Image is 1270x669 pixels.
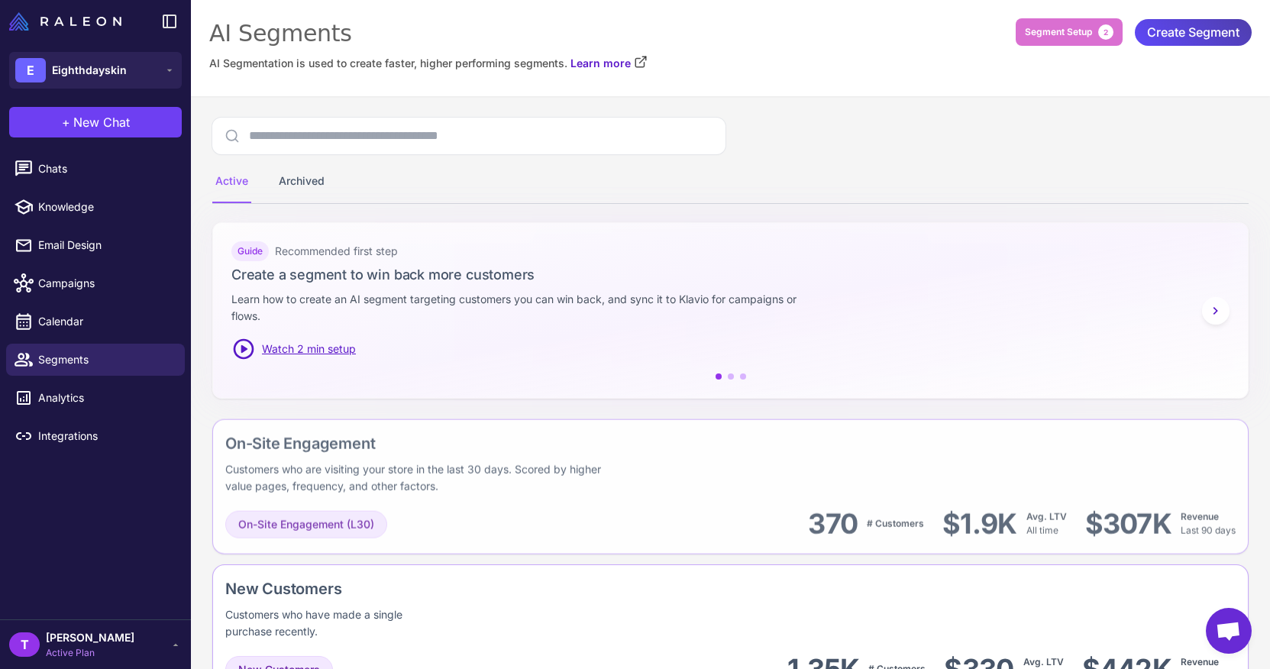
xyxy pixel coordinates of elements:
[1206,608,1252,654] a: Open chat
[225,577,498,600] div: New Customers
[38,199,173,215] span: Knowledge
[73,113,130,131] span: New Chat
[6,191,185,223] a: Knowledge
[570,55,648,72] a: Learn more
[38,389,173,406] span: Analytics
[209,55,567,72] span: AI Segmentation is used to create faster, higher performing segments.
[9,52,182,89] button: EEighthdayskin
[231,291,818,325] p: Learn how to create an AI segment targeting customers you can win back, and sync it to Klavio for...
[9,107,182,137] button: +New Chat
[9,632,40,657] div: T
[262,341,356,357] span: Watch 2 min setup
[38,313,173,330] span: Calendar
[15,58,46,82] div: E
[225,430,817,453] div: On-Site Engagement
[275,243,398,260] span: Recommended first step
[942,505,1016,539] div: $1.9K
[1026,509,1067,521] span: Avg. LTV
[238,514,374,531] span: On-Site Engagement (L30)
[225,606,407,640] div: Customers who have made a single purchase recently.
[6,420,185,452] a: Integrations
[808,505,858,539] div: 370
[38,160,173,177] span: Chats
[46,629,134,646] span: [PERSON_NAME]
[1098,24,1113,40] span: 2
[1026,509,1067,536] div: All time
[6,267,185,299] a: Campaigns
[225,459,620,493] div: Customers who are visiting your store in the last 30 days. Scored by higher value pages, frequenc...
[46,646,134,660] span: Active Plan
[231,264,1230,285] h3: Create a segment to win back more customers
[6,305,185,338] a: Calendar
[212,160,251,203] div: Active
[62,113,70,131] span: +
[38,351,173,368] span: Segments
[1016,18,1123,46] button: Segment Setup2
[52,62,127,79] span: Eighthdayskin
[38,275,173,292] span: Campaigns
[1181,509,1236,536] div: Last 90 days
[1181,509,1219,521] span: Revenue
[9,12,121,31] img: Raleon Logo
[6,344,185,376] a: Segments
[6,153,185,185] a: Chats
[38,237,173,254] span: Email Design
[6,382,185,414] a: Analytics
[867,516,924,528] span: # Customers
[1181,657,1219,668] span: Revenue
[1147,19,1239,46] span: Create Segment
[276,160,328,203] div: Archived
[6,229,185,261] a: Email Design
[231,241,269,261] div: Guide
[1025,25,1092,39] span: Segment Setup
[209,18,1252,49] div: AI Segments
[38,428,173,444] span: Integrations
[1085,505,1171,539] div: $307K
[1023,657,1064,668] span: Avg. LTV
